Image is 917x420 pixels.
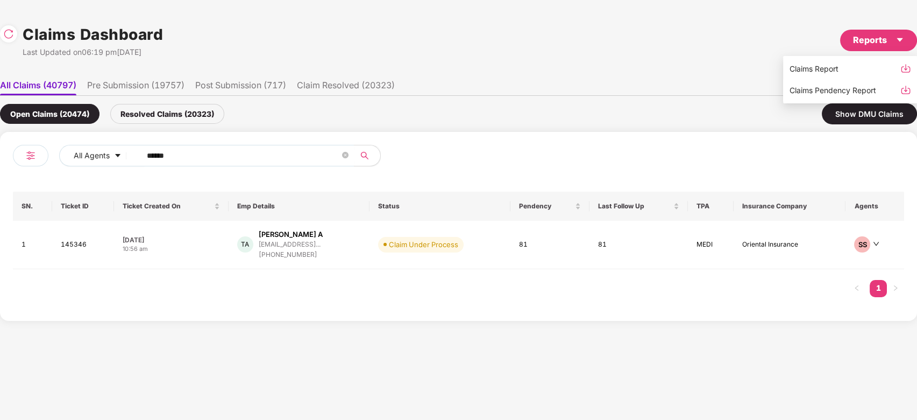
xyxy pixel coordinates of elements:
[195,80,286,95] li: Post Submission (717)
[229,192,369,221] th: Emp Details
[114,152,122,160] span: caret-down
[110,104,224,124] div: Resolved Claims (20323)
[74,150,110,162] span: All Agents
[13,221,52,269] td: 1
[848,280,865,297] li: Previous Page
[510,192,589,221] th: Pendency
[123,202,212,211] span: Ticket Created On
[822,103,917,124] div: Show DMU Claims
[688,192,734,221] th: TPA
[237,236,253,253] div: TA
[854,236,870,253] div: SS
[734,192,846,221] th: Insurance Company
[892,285,899,291] span: right
[123,244,220,254] div: 10:56 am
[389,239,458,250] div: Claim Under Process
[52,221,114,269] td: 145346
[900,63,911,74] img: svg+xml;base64,PHN2ZyBpZD0iRG93bmxvYWQtMzJ4MzIiIHhtbG5zPSJodHRwOi8vd3d3LnczLm9yZy8yMDAwL3N2ZyIgd2...
[114,192,229,221] th: Ticket Created On
[87,80,184,95] li: Pre Submission (19757)
[790,63,838,75] div: Claims Report
[354,151,375,160] span: search
[873,241,879,247] span: down
[342,152,349,158] span: close-circle
[510,221,589,269] td: 81
[900,85,911,95] img: svg+xml;base64,PHN2ZyBpZD0iRG93bmxvYWQtMzJ4MzIiIHhtbG5zPSJodHRwOi8vd3d3LnczLm9yZy8yMDAwL3N2ZyIgd2...
[853,33,904,47] div: Reports
[259,241,321,248] div: [EMAIL_ADDRESS]...
[354,145,381,166] button: search
[598,202,671,211] span: Last Follow Up
[3,29,14,39] img: svg+xml;base64,PHN2ZyBpZD0iUmVsb2FkLTMyeDMyIiB4bWxucz0iaHR0cDovL3d3dy53My5vcmcvMjAwMC9zdmciIHdpZH...
[59,145,145,166] button: All Agentscaret-down
[887,280,904,297] button: right
[734,221,846,269] td: Oriental Insurance
[519,202,573,211] span: Pendency
[845,192,904,221] th: Agents
[297,80,395,95] li: Claim Resolved (20323)
[688,221,734,269] td: MEDI
[887,280,904,297] li: Next Page
[13,192,52,221] th: SN.
[24,149,37,162] img: svg+xml;base64,PHN2ZyB4bWxucz0iaHR0cDovL3d3dy53My5vcmcvMjAwMC9zdmciIHdpZHRoPSIyNCIgaGVpZ2h0PSIyNC...
[589,221,688,269] td: 81
[259,250,323,260] div: [PHONE_NUMBER]
[123,235,220,244] div: [DATE]
[870,280,887,297] li: 1
[870,280,887,296] a: 1
[23,46,163,58] div: Last Updated on 06:19 pm[DATE]
[895,36,904,44] span: caret-down
[342,151,349,161] span: close-circle
[790,85,876,96] div: Claims Pendency Report
[23,23,163,46] h1: Claims Dashboard
[589,192,688,221] th: Last Follow Up
[854,285,860,291] span: left
[259,229,323,240] div: [PERSON_NAME] A
[369,192,510,221] th: Status
[848,280,865,297] button: left
[52,192,114,221] th: Ticket ID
